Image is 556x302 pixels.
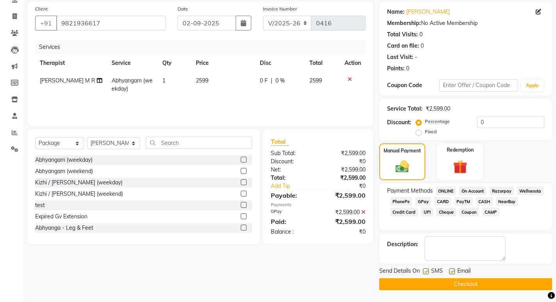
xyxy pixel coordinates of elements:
[191,54,255,72] th: Price
[146,137,252,149] input: Search
[35,5,48,13] label: Client
[260,77,268,85] span: 0 F
[340,54,366,72] th: Action
[265,182,327,190] a: Add Tip
[439,79,518,91] input: Enter Offer / Coupon Code
[196,77,208,84] span: 2599
[425,128,437,135] label: Fixed
[107,54,158,72] th: Service
[379,267,420,277] span: Send Details On
[391,159,413,175] img: _cash.svg
[255,54,305,72] th: Disc
[384,147,421,154] label: Manual Payment
[387,19,421,27] div: Membership:
[35,190,123,198] div: Kizhi / [PERSON_NAME] (weekend)
[305,54,339,72] th: Total
[178,5,188,13] label: Date
[265,217,318,226] div: Paid:
[158,54,192,72] th: Qty
[387,187,433,195] span: Payment Methods
[476,197,493,206] span: CASH
[309,77,322,84] span: 2599
[327,182,371,190] div: ₹0
[271,77,272,85] span: |
[265,149,318,157] div: Sub Total:
[434,197,451,206] span: CARD
[387,240,418,248] div: Description:
[387,19,544,27] div: No Active Membership
[265,174,318,182] div: Total:
[265,191,318,200] div: Payable:
[318,208,371,216] div: ₹2,599.00
[35,201,45,209] div: test
[436,186,456,195] span: ONLINE
[318,228,371,236] div: ₹0
[454,197,473,206] span: PayTM
[425,118,450,125] label: Percentage
[387,8,405,16] div: Name:
[35,179,123,187] div: Kizhi / [PERSON_NAME] (weekday)
[35,16,57,30] button: +91
[436,207,456,216] span: Cheque
[265,157,318,166] div: Discount:
[112,77,153,92] span: Abhyangam (weekday)
[271,138,289,146] span: Total
[447,147,474,154] label: Redemption
[482,207,499,216] span: CAMP
[318,217,371,226] div: ₹2,599.00
[263,5,297,13] label: Invoice Number
[489,186,514,195] span: Razorpay
[459,186,486,195] span: On Account
[419,30,423,39] div: 0
[457,267,471,277] span: Email
[35,54,107,72] th: Therapist
[35,167,93,175] div: Abhyangam (weekend)
[36,40,371,54] div: Services
[517,186,544,195] span: Wellnessta
[265,208,318,216] div: GPay
[318,166,371,174] div: ₹2,599.00
[387,64,405,73] div: Points:
[415,197,431,206] span: GPay
[390,197,412,206] span: PhonePe
[387,42,419,50] div: Card on file:
[406,8,450,16] a: [PERSON_NAME]
[521,80,544,91] button: Apply
[387,53,413,61] div: Last Visit:
[56,16,166,30] input: Search by Name/Mobile/Email/Code
[271,202,366,208] div: Payments
[379,278,552,290] button: Checkout
[421,207,433,216] span: UPI
[449,158,472,176] img: _gift.svg
[421,42,424,50] div: 0
[275,77,285,85] span: 0 %
[387,30,418,39] div: Total Visits:
[415,53,417,61] div: -
[459,207,479,216] span: Coupon
[265,166,318,174] div: Net:
[426,105,450,113] div: ₹2,599.00
[496,197,518,206] span: NearBuy
[318,157,371,166] div: ₹0
[35,224,93,232] div: Abhyanga - Leg & Feet
[162,77,165,84] span: 1
[387,105,423,113] div: Service Total:
[35,156,92,164] div: Abhyangam (weekday)
[35,213,87,221] div: Expired Gv Extension
[318,149,371,157] div: ₹2,599.00
[265,228,318,236] div: Balance :
[431,267,443,277] span: SMS
[318,174,371,182] div: ₹2,599.00
[390,207,418,216] span: Credit Card
[387,118,411,127] div: Discount:
[387,81,439,89] div: Coupon Code
[406,64,409,73] div: 0
[40,77,95,84] span: [PERSON_NAME] M R
[318,191,371,200] div: ₹2,599.00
